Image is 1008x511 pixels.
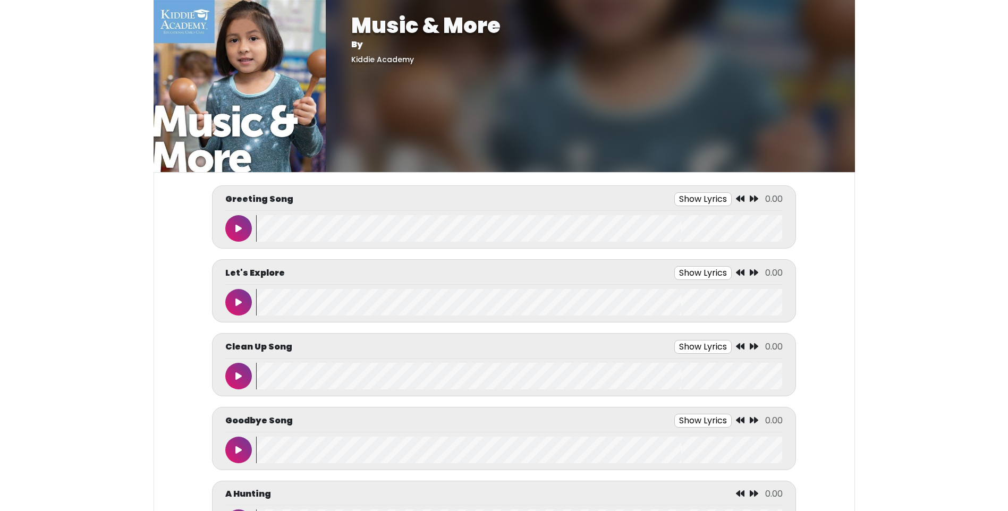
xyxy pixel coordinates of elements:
span: 0.00 [765,488,783,500]
p: Goodbye Song [225,414,293,427]
h5: Kiddie Academy [351,55,829,64]
span: 0.00 [765,267,783,279]
span: 0.00 [765,340,783,353]
button: Show Lyrics [674,192,732,206]
button: Show Lyrics [674,266,732,280]
p: Let's Explore [225,267,285,279]
span: 0.00 [765,193,783,205]
p: Greeting Song [225,193,293,206]
span: 0.00 [765,414,783,427]
h1: Music & More [351,13,829,38]
button: Show Lyrics [674,340,732,354]
p: Clean Up Song [225,340,292,353]
button: Show Lyrics [674,414,732,428]
p: By [351,38,829,51]
p: A Hunting [225,488,271,500]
